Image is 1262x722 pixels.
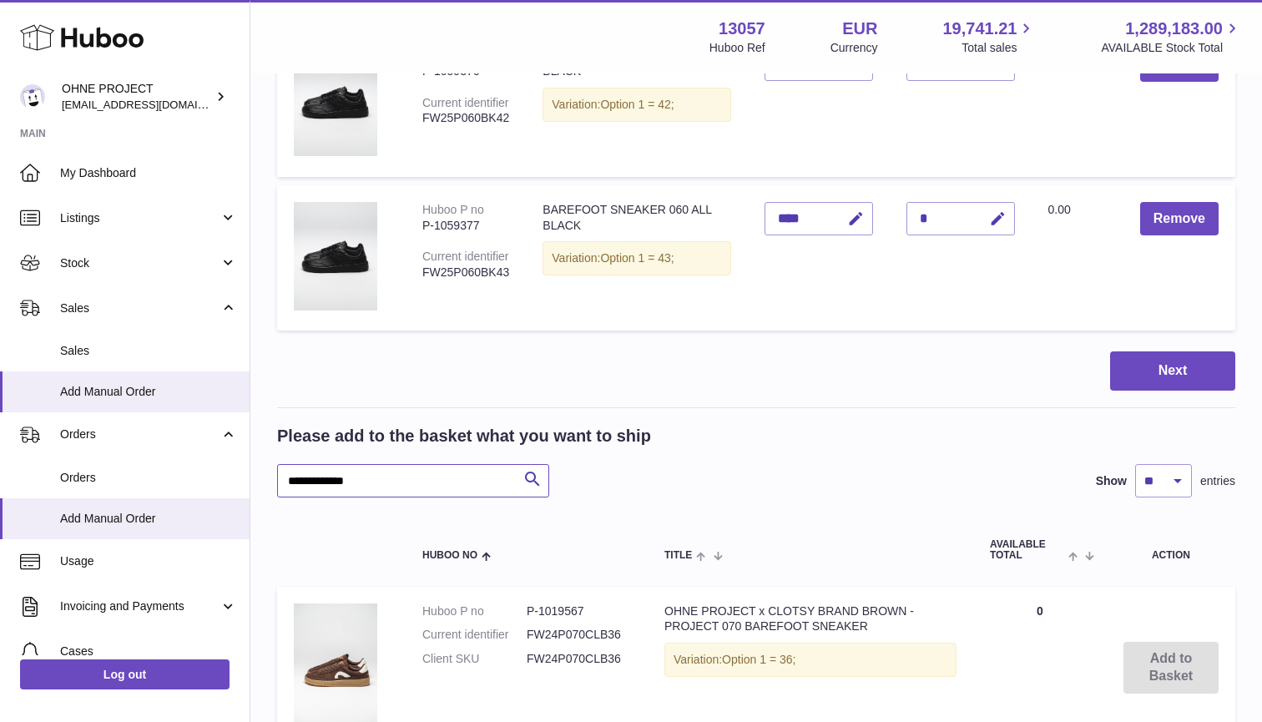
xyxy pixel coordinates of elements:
[422,627,527,643] dt: Current identifier
[422,250,509,263] div: Current identifier
[722,653,795,666] span: Option 1 = 36;
[990,539,1064,561] span: AVAILABLE Total
[1101,18,1242,56] a: 1,289,183.00 AVAILABLE Stock Total
[942,18,1036,56] a: 19,741.21 Total sales
[60,553,237,569] span: Usage
[422,203,484,216] div: Huboo P no
[422,603,527,619] dt: Huboo P no
[527,603,631,619] dd: P-1019567
[527,627,631,643] dd: FW24P070CLB36
[60,300,220,316] span: Sales
[600,98,674,111] span: Option 1 = 42;
[1200,473,1235,489] span: entries
[543,241,730,275] div: Variation:
[294,48,377,156] img: BAREFOOT SNEAKER 060 ALL BLACK
[60,384,237,400] span: Add Manual Order
[664,643,957,677] div: Variation:
[830,40,878,56] div: Currency
[60,255,220,271] span: Stock
[842,18,877,40] strong: EUR
[60,210,220,226] span: Listings
[422,550,477,561] span: Huboo no
[20,659,230,689] a: Log out
[1048,203,1071,216] span: 0.00
[526,31,747,177] td: BAREFOOT SNEAKER 060 ALL BLACK
[709,40,765,56] div: Huboo Ref
[962,40,1036,56] span: Total sales
[942,18,1017,40] span: 19,741.21
[526,185,747,331] td: BAREFOOT SNEAKER 060 ALL BLACK
[422,218,509,234] div: P-1059377
[294,202,377,311] img: BAREFOOT SNEAKER 060 ALL BLACK
[543,88,730,122] div: Variation:
[20,84,45,109] img: support@ohneproject.com
[422,651,527,667] dt: Client SKU
[1110,351,1235,391] button: Next
[60,644,237,659] span: Cases
[62,98,245,111] span: [EMAIL_ADDRESS][DOMAIN_NAME]
[1140,202,1219,236] button: Remove
[277,425,651,447] h2: Please add to the basket what you want to ship
[1125,18,1223,40] span: 1,289,183.00
[60,598,220,614] span: Invoicing and Payments
[527,651,631,667] dd: FW24P070CLB36
[60,511,237,527] span: Add Manual Order
[60,343,237,359] span: Sales
[60,470,237,486] span: Orders
[62,81,212,113] div: OHNE PROJECT
[422,96,509,109] div: Current identifier
[600,251,674,265] span: Option 1 = 43;
[1101,40,1242,56] span: AVAILABLE Stock Total
[422,110,509,126] div: FW25P060BK42
[719,18,765,40] strong: 13057
[60,165,237,181] span: My Dashboard
[1107,523,1235,578] th: Action
[664,550,692,561] span: Title
[1096,473,1127,489] label: Show
[422,265,509,280] div: FW25P060BK43
[60,427,220,442] span: Orders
